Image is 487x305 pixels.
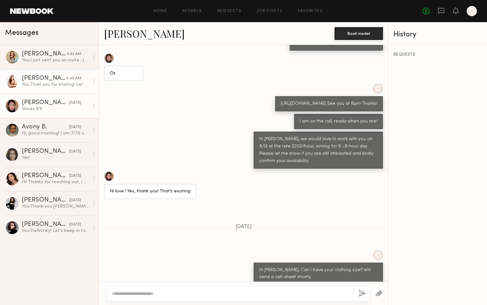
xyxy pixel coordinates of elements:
div: Shoes 8’5 [22,106,89,112]
div: 6:53 AM [67,51,81,57]
span: Messages [5,29,39,37]
a: Job Posts [257,9,283,13]
div: Avony B. [22,124,69,130]
div: You: Thank you [PERSON_NAME] for getting back to me. Let's def keep in touch. We will have future... [22,203,89,209]
div: REQUESTS [393,53,482,57]
span: [DATE] [236,224,252,230]
div: You: Definitely! Let's keep in touch! [22,228,89,234]
div: Hi [PERSON_NAME], Can I have your clothing size? Will send a call-sheet shortly. [259,267,377,281]
div: [PERSON_NAME] [22,197,69,203]
button: Book model [335,27,383,40]
a: C [467,6,477,16]
div: Hi, good morning! I am 7/7.5 shoe size, shirt XS, Pants/Dress 0-02 [22,130,89,136]
a: Favorites [298,9,323,13]
div: [DATE] [69,100,81,106]
div: [DATE] [69,173,81,179]
div: [PERSON_NAME] [22,51,67,57]
div: [DATE] [69,149,81,155]
div: 6:40 AM [66,76,81,82]
div: [DATE] [69,124,81,130]
div: I am on the call, ready when you are! [300,118,377,125]
div: History [393,31,482,38]
a: [PERSON_NAME] [104,27,185,40]
div: Yes! [22,155,89,161]
div: [PERSON_NAME] [22,221,69,228]
div: [PERSON_NAME] [22,173,69,179]
a: Requests [217,9,242,13]
div: [DATE] [69,197,81,203]
div: Hi love ! Yes, thank you! That’s exciting [110,188,190,195]
a: Book model [335,30,383,36]
div: You: Than you for sharing! Let me confirm, and will let you know :) [22,82,89,88]
div: Hi [PERSON_NAME], we would love to work with you on 8/13 at the rate $200/hour, aiming for 6 -8 h... [259,136,377,165]
a: Models [182,9,202,13]
div: [PERSON_NAME] [22,148,69,155]
div: [DATE] [69,222,81,228]
div: [URL][DOMAIN_NAME] See you at 6pm Thanks! [281,100,377,108]
div: [PERSON_NAME] [22,100,69,106]
div: Ок [110,70,138,77]
div: Hi! Thanks for reaching out, I would so love to do this but I am traveling next week with my fami... [22,179,89,185]
a: Home [153,9,168,13]
div: [PERSON_NAME] [22,75,66,82]
div: You: I just sent you an invite. :) The link also here. [EMAIL_ADDRESS][DOMAIN_NAME] Chat more [DA... [22,57,89,63]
